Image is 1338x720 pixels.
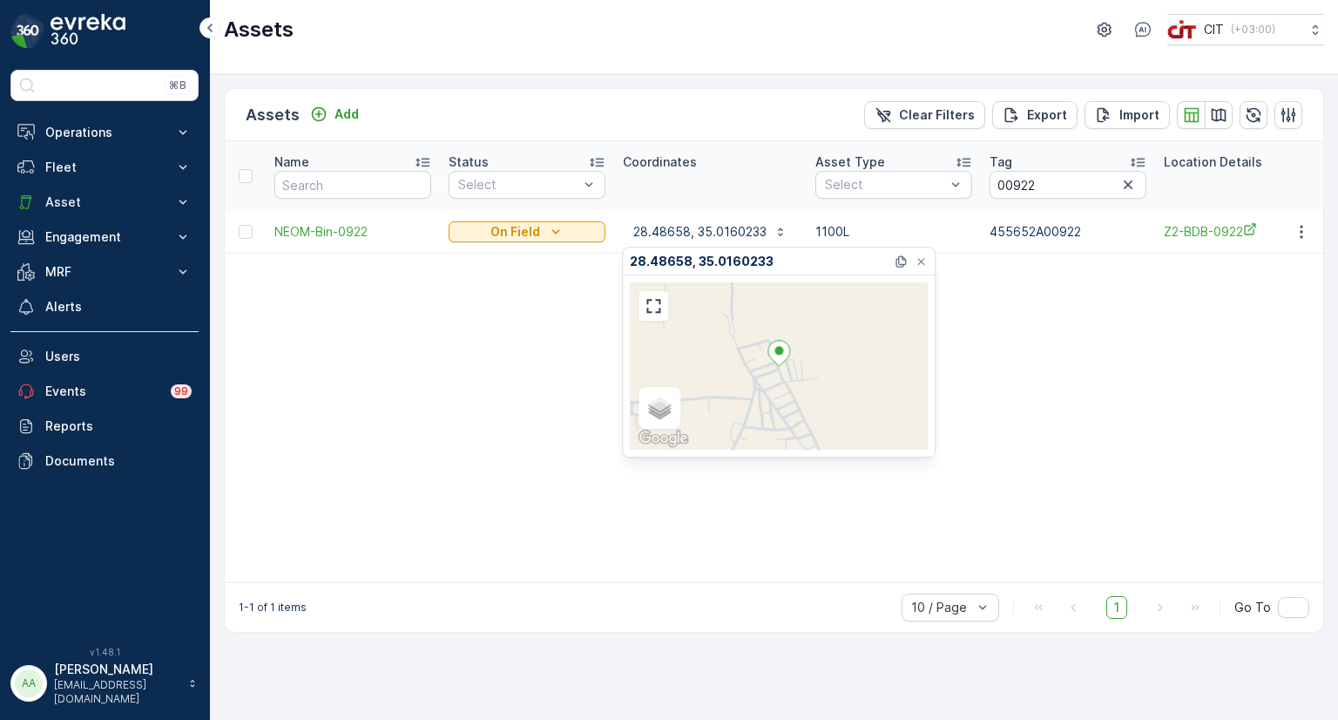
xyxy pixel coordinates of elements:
[1231,23,1275,37] p: ( +03:00 )
[807,211,981,253] td: 1100L
[990,153,1012,171] p: Tag
[45,263,164,281] p: MRF
[825,176,945,194] p: Select
[239,601,307,615] p: 1-1 of 1 items
[45,194,164,211] p: Asset
[10,220,199,255] button: Engagement
[45,228,164,246] p: Engagement
[490,223,540,241] p: On Field
[992,101,1078,129] button: Export
[640,293,666,319] a: View Fullscreen
[274,153,309,171] p: Name
[981,211,1155,253] td: 455652A00922
[815,153,885,171] p: Asset Type
[1106,596,1127,619] span: 1
[45,124,164,141] p: Operations
[1204,21,1224,38] p: CIT
[45,298,192,316] p: Alerts
[10,661,199,706] button: AA[PERSON_NAME][EMAIL_ADDRESS][DOMAIN_NAME]
[458,176,578,194] p: Select
[10,150,199,185] button: Fleet
[51,14,125,49] img: logo_dark-DEwI_e13.png
[633,223,767,241] p: 28.48658, 35.0160233
[10,185,199,220] button: Asset
[623,218,798,246] button: 28.48658, 35.0160233
[303,104,366,125] button: Add
[1119,106,1159,124] p: Import
[10,339,199,374] a: Users
[54,661,179,678] p: [PERSON_NAME]
[169,78,186,92] p: ⌘B
[334,105,359,123] p: Add
[1027,106,1067,124] p: Export
[1234,599,1271,616] span: Go To
[10,255,199,289] button: MRF
[10,14,45,49] img: logo
[630,253,774,270] p: 28.48658, 35.0160233
[10,374,199,409] a: Events99
[239,225,253,239] div: Toggle Row Selected
[623,153,697,171] p: Coordinates
[449,221,605,242] button: On Field
[1167,14,1324,45] button: CIT(+03:00)
[634,427,692,450] img: Google
[224,16,294,44] p: Assets
[45,452,192,470] p: Documents
[45,383,160,400] p: Events
[10,444,199,479] a: Documents
[10,409,199,444] a: Reports
[15,669,43,697] div: AA
[10,289,199,324] a: Alerts
[274,171,431,199] input: Search
[1085,101,1170,129] button: Import
[274,223,431,241] a: NEOM-Bin-0922
[45,159,164,176] p: Fleet
[864,101,985,129] button: Clear Filters
[54,678,179,706] p: [EMAIL_ADDRESS][DOMAIN_NAME]
[449,153,489,171] p: Status
[246,103,300,127] p: Assets
[45,348,192,365] p: Users
[990,171,1146,199] input: Search
[45,418,192,435] p: Reports
[634,427,692,450] a: Open this area in Google Maps (opens a new window)
[10,115,199,150] button: Operations
[640,389,679,427] a: Layers
[174,384,188,398] p: 99
[10,647,199,657] span: v 1.48.1
[1164,222,1321,241] a: Z2-BDB-0922
[1164,153,1262,171] p: Location Details
[899,106,975,124] p: Clear Filters
[1167,20,1197,39] img: cit-logo_pOk6rL0.png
